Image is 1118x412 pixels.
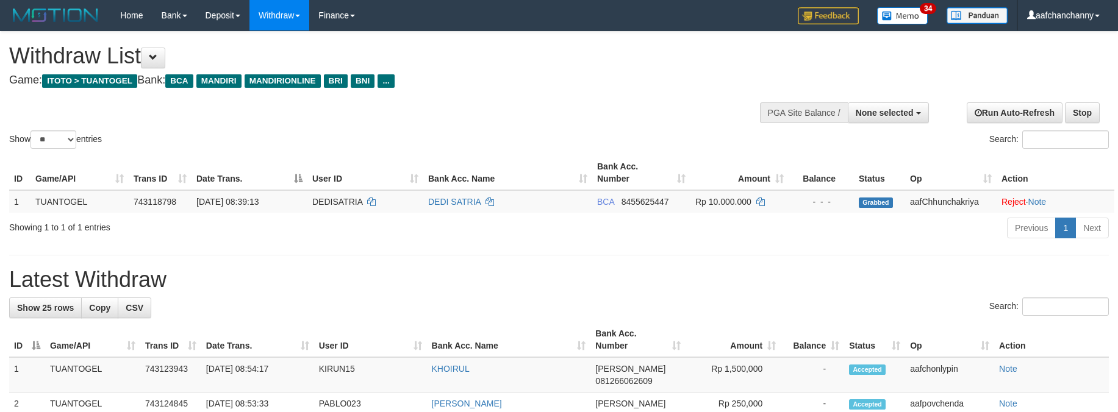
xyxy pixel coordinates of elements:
[686,322,781,357] th: Amount: activate to sort column ascending
[997,155,1114,190] th: Action
[324,74,348,88] span: BRI
[854,155,905,190] th: Status
[126,303,143,313] span: CSV
[1055,218,1076,238] a: 1
[428,197,481,207] a: DEDI SATRIA
[590,322,686,357] th: Bank Acc. Number: activate to sort column ascending
[856,108,914,118] span: None selected
[9,44,733,68] h1: Withdraw List
[314,357,427,392] td: KIRUN15
[905,190,997,213] td: aafChhunchakriya
[9,322,45,357] th: ID: activate to sort column descending
[905,322,994,357] th: Op: activate to sort column ascending
[140,357,201,392] td: 743123943
[622,197,669,207] span: Copy 8455625447 to clipboard
[999,364,1017,374] a: Note
[994,322,1109,357] th: Action
[999,399,1017,408] a: Note
[81,297,118,318] a: Copy
[798,7,859,24] img: Feedback.jpg
[9,297,82,318] a: Show 25 rows
[165,74,193,88] span: BCA
[312,197,362,207] span: DEDISATRIA
[129,155,192,190] th: Trans ID: activate to sort column ascending
[201,357,314,392] td: [DATE] 08:54:17
[686,357,781,392] td: Rp 1,500,000
[314,322,427,357] th: User ID: activate to sort column ascending
[9,155,30,190] th: ID
[905,155,997,190] th: Op: activate to sort column ascending
[595,376,652,386] span: Copy 081266062609 to clipboard
[947,7,1008,24] img: panduan.png
[1075,218,1109,238] a: Next
[378,74,394,88] span: ...
[9,216,457,233] div: Showing 1 to 1 of 1 entries
[30,130,76,149] select: Showentries
[789,155,854,190] th: Balance
[196,197,259,207] span: [DATE] 08:39:13
[967,102,1062,123] a: Run Auto-Refresh
[140,322,201,357] th: Trans ID: activate to sort column ascending
[432,364,470,374] a: KHOIRUL
[89,303,110,313] span: Copy
[1028,197,1047,207] a: Note
[201,322,314,357] th: Date Trans.: activate to sort column ascending
[781,357,844,392] td: -
[794,196,849,208] div: - - -
[1065,102,1100,123] a: Stop
[595,399,665,408] span: [PERSON_NAME]
[1022,130,1109,149] input: Search:
[118,297,151,318] a: CSV
[859,197,893,208] span: Grabbed
[781,322,844,357] th: Balance: activate to sort column ascending
[196,74,242,88] span: MANDIRI
[844,322,905,357] th: Status: activate to sort column ascending
[997,190,1114,213] td: ·
[592,155,690,190] th: Bank Acc. Number: activate to sort column ascending
[192,155,307,190] th: Date Trans.: activate to sort column descending
[9,357,45,392] td: 1
[989,130,1109,149] label: Search:
[595,364,665,374] span: [PERSON_NAME]
[905,357,994,392] td: aafchonlypin
[9,130,102,149] label: Show entries
[134,197,176,207] span: 743118798
[1022,297,1109,316] input: Search:
[427,322,591,357] th: Bank Acc. Name: activate to sort column ascending
[17,303,74,313] span: Show 25 rows
[1002,197,1026,207] a: Reject
[30,190,129,213] td: TUANTOGEL
[9,74,733,87] h4: Game: Bank:
[42,74,137,88] span: ITOTO > TUANTOGEL
[989,297,1109,316] label: Search:
[690,155,789,190] th: Amount: activate to sort column ascending
[245,74,321,88] span: MANDIRIONLINE
[920,3,936,14] span: 34
[1007,218,1056,238] a: Previous
[45,357,140,392] td: TUANTOGEL
[849,364,886,375] span: Accepted
[760,102,848,123] div: PGA Site Balance /
[432,399,502,408] a: [PERSON_NAME]
[423,155,592,190] th: Bank Acc. Name: activate to sort column ascending
[597,197,614,207] span: BCA
[695,197,751,207] span: Rp 10.000.000
[9,6,102,24] img: MOTION_logo.png
[849,399,886,410] span: Accepted
[9,190,30,213] td: 1
[877,7,928,24] img: Button%20Memo.svg
[45,322,140,357] th: Game/API: activate to sort column ascending
[307,155,423,190] th: User ID: activate to sort column ascending
[30,155,129,190] th: Game/API: activate to sort column ascending
[9,268,1109,292] h1: Latest Withdraw
[351,74,374,88] span: BNI
[848,102,929,123] button: None selected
